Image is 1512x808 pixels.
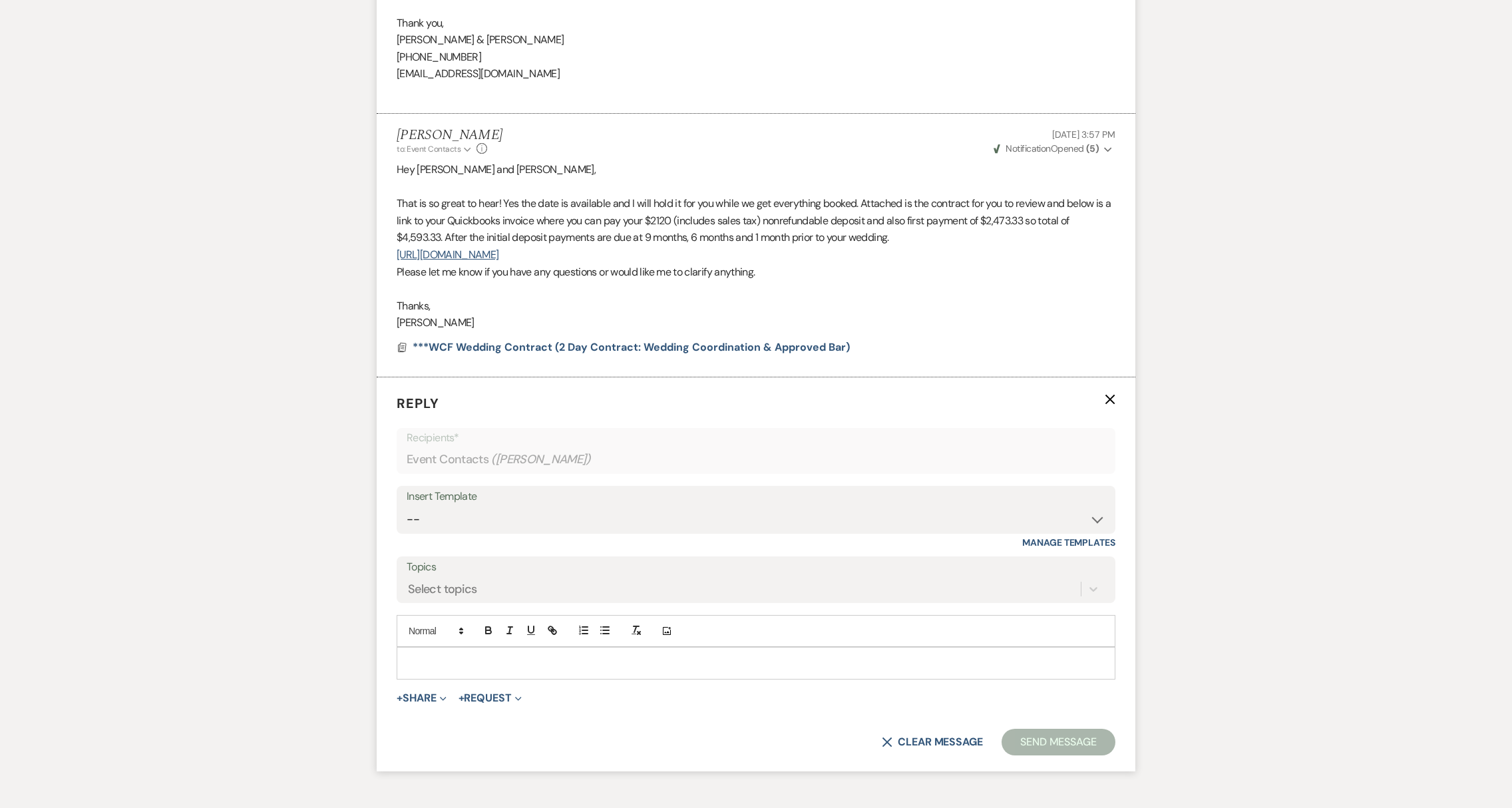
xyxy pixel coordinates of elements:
div: Insert Template [407,487,1105,506]
button: Request [459,693,522,704]
a: Manage Templates [1022,536,1115,548]
div: Event Contacts [407,447,1105,473]
p: [PERSON_NAME] & [PERSON_NAME] [397,31,1115,49]
strong: ( 5 ) [1086,142,1099,154]
a: [URL][DOMAIN_NAME] [397,248,498,262]
p: [PERSON_NAME] [397,314,1115,331]
p: Thanks, [397,298,1115,315]
p: Hey [PERSON_NAME] and [PERSON_NAME], [397,161,1115,178]
span: ***WCF Wedding Contract (2 Day Contract: Wedding Coordination & Approved Bar) [413,340,850,354]
button: NotificationOpened (5) [992,142,1115,156]
span: Notification [1006,142,1050,154]
button: Clear message [882,737,983,747]
span: Opened [994,142,1099,154]
p: [PHONE_NUMBER] [397,49,1115,66]
p: Recipients* [407,429,1105,447]
label: Topics [407,558,1105,577]
p: Please let me know if you have any questions or would like me to clarify anything. [397,264,1115,281]
button: Share [397,693,447,704]
span: ( [PERSON_NAME] ) [491,451,591,469]
h5: [PERSON_NAME] [397,127,502,144]
p: That is so great to hear! Yes the date is available and I will hold it for you while we get every... [397,195,1115,246]
span: [DATE] 3:57 PM [1052,128,1115,140]
span: + [459,693,465,704]
span: to: Event Contacts [397,144,461,154]
p: [EMAIL_ADDRESS][DOMAIN_NAME] [397,65,1115,83]
button: Send Message [1002,729,1115,755]
div: Select topics [408,580,477,598]
button: to: Event Contacts [397,143,473,155]
span: Reply [397,395,439,412]
button: ***WCF Wedding Contract (2 Day Contract: Wedding Coordination & Approved Bar) [413,339,853,355]
span: + [397,693,403,704]
p: Thank you, [397,15,1115,32]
